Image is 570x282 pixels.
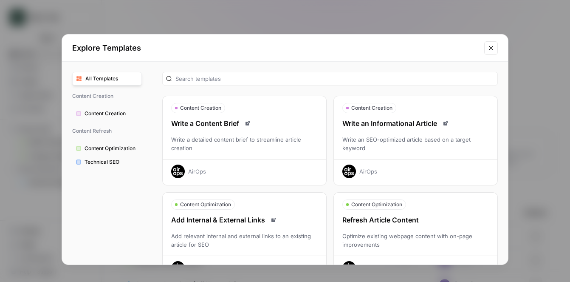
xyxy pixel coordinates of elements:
div: Refresh Article Content [334,215,497,225]
div: Add relevant internal and external links to an existing article for SEO [163,232,326,249]
div: Add Internal & External Links [163,215,326,225]
button: Close modal [484,41,498,55]
button: Content CreationWrite a Content BriefRead docsWrite a detailed content brief to streamline articl... [162,96,327,185]
div: Write a detailed content brief to streamline article creation [163,135,326,152]
button: Content Creation [72,107,142,120]
div: AirOps [188,264,206,272]
h2: Explore Templates [72,42,479,54]
span: Content Refresh [72,124,142,138]
span: Content Creation [85,110,138,117]
div: Write an Informational Article [334,118,497,128]
a: Read docs [243,118,253,128]
span: All Templates [85,75,138,83]
span: Technical SEO [85,158,138,166]
span: Content Creation [72,89,142,103]
span: Content Creation [180,104,221,112]
div: Optimize existing webpage content with on-page improvements [334,232,497,249]
div: AirOps [359,264,377,272]
button: Content Optimization [72,142,142,155]
span: Content Optimization [351,201,402,208]
input: Search templates [175,74,494,83]
a: Read docs [268,215,279,225]
button: Content OptimizationRefresh Article ContentOptimize existing webpage content with on-page improve... [333,192,498,282]
div: Write a Content Brief [163,118,326,128]
div: AirOps [359,167,377,176]
span: Content Creation [351,104,392,112]
div: AirOps [188,167,206,176]
span: Content Optimization [85,145,138,152]
button: Content CreationWrite an Informational ArticleRead docsWrite an SEO-optimized article based on a ... [333,96,498,185]
button: Technical SEO [72,155,142,169]
button: Content OptimizationAdd Internal & External LinksRead docsAdd relevant internal and external link... [162,192,327,282]
div: Write an SEO-optimized article based on a target keyword [334,135,497,152]
a: Read docs [440,118,451,128]
button: All Templates [72,72,142,85]
span: Content Optimization [180,201,231,208]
